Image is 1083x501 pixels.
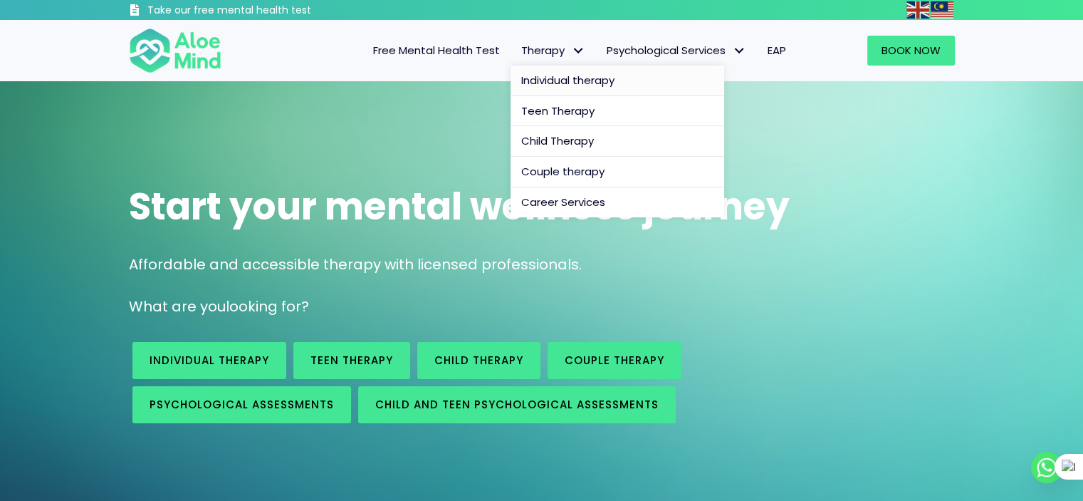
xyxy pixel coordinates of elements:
[129,27,221,74] img: Aloe mind Logo
[129,4,387,20] a: Take our free mental health test
[150,353,269,368] span: Individual therapy
[729,41,750,61] span: Psychological Services: submenu
[607,43,746,58] span: Psychological Services
[240,36,797,66] nav: Menu
[132,386,351,423] a: Psychological assessments
[511,126,724,157] a: Child Therapy
[548,342,681,379] a: Couple therapy
[867,36,955,66] a: Book Now
[511,157,724,187] a: Couple therapy
[511,96,724,127] a: Teen Therapy
[226,296,309,316] span: looking for?
[1031,452,1062,483] a: Whatsapp
[129,254,955,275] p: Affordable and accessible therapy with licensed professionals.
[293,342,410,379] a: Teen Therapy
[931,1,953,19] img: ms
[521,103,595,118] span: Teen Therapy
[565,353,664,368] span: Couple therapy
[906,1,929,19] img: en
[906,1,931,18] a: English
[362,36,511,66] a: Free Mental Health Test
[147,4,387,18] h3: Take our free mental health test
[521,164,605,179] span: Couple therapy
[310,353,393,368] span: Teen Therapy
[568,41,589,61] span: Therapy: submenu
[150,397,334,412] span: Psychological assessments
[521,43,585,58] span: Therapy
[881,43,941,58] span: Book Now
[417,342,540,379] a: Child Therapy
[129,296,226,316] span: What are you
[511,187,724,217] a: Career Services
[129,180,790,232] span: Start your mental wellness journey
[511,66,724,96] a: Individual therapy
[931,1,955,18] a: Malay
[757,36,797,66] a: EAP
[768,43,786,58] span: EAP
[521,133,594,148] span: Child Therapy
[434,353,523,368] span: Child Therapy
[358,386,676,423] a: Child and Teen Psychological assessments
[375,397,659,412] span: Child and Teen Psychological assessments
[373,43,500,58] span: Free Mental Health Test
[596,36,757,66] a: Psychological ServicesPsychological Services: submenu
[521,73,614,88] span: Individual therapy
[521,195,605,210] span: Career Services
[132,342,286,379] a: Individual therapy
[511,36,596,66] a: TherapyTherapy: submenu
